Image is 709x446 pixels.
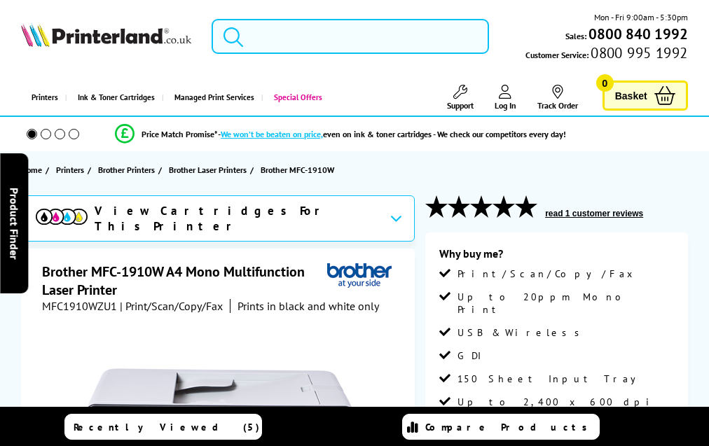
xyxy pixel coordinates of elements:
span: 0 [596,74,614,92]
span: Up to 20ppm Mono Print [457,291,674,316]
span: Up to 2,400 x 600 dpi Print [457,396,674,421]
span: MFC1910WZU1 [42,299,117,313]
span: Product Finder [7,187,21,259]
span: | Print/Scan/Copy/Fax [120,299,223,313]
img: Brother [327,263,392,288]
span: Brother MFC-1910W [261,162,334,177]
a: Ink & Toner Cartridges [65,80,162,116]
span: Recently Viewed (5) [74,421,260,433]
span: View Cartridges For This Printer [95,203,378,234]
span: Basket [615,86,647,105]
a: Brother MFC-1910W [261,162,338,177]
span: Print/Scan/Copy/Fax [457,267,638,280]
a: Brother Printers [98,162,158,177]
span: Mon - Fri 9:00am - 5:30pm [594,11,688,24]
a: Managed Print Services [162,80,261,116]
span: Brother Laser Printers [169,162,247,177]
span: Customer Service: [525,46,687,62]
span: 150 Sheet Input Tray [457,372,646,385]
img: View Cartridges [36,209,88,225]
img: Printerland Logo [21,23,191,47]
a: Basket 0 [603,81,688,111]
span: Sales: [565,29,586,43]
button: read 1 customer reviews [541,208,647,219]
span: Printers [56,162,84,177]
a: Recently Viewed (5) [64,414,262,440]
a: Brother Laser Printers [169,162,250,177]
a: Home [21,162,46,177]
span: Compare Products [425,421,595,433]
a: Log In [495,85,516,111]
a: Printerland Logo [21,23,191,50]
span: Log In [495,100,516,111]
a: Compare Products [402,414,600,440]
a: Track Order [537,85,578,111]
span: Support [447,100,474,111]
li: modal_Promise [7,122,674,146]
span: GDI [457,349,482,362]
span: Price Match Promise* [142,129,218,139]
a: Printers [56,162,88,177]
a: Support [447,85,474,111]
span: Brother Printers [98,162,155,177]
div: Why buy me? [439,246,674,267]
a: Printers [21,80,65,116]
b: 0800 840 1992 [588,25,688,43]
a: 0800 840 1992 [586,27,688,41]
span: 0800 995 1992 [588,46,687,60]
div: - even on ink & toner cartridges - We check our competitors every day! [218,129,566,139]
span: USB & Wireless [457,326,587,339]
h1: Brother MFC-1910W A4 Mono Multifunction Laser Printer [42,263,327,299]
span: Home [21,162,42,177]
i: Prints in black and white only [238,299,379,313]
a: Special Offers [261,80,329,116]
span: Ink & Toner Cartridges [78,80,155,116]
span: We won’t be beaten on price, [221,129,323,139]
